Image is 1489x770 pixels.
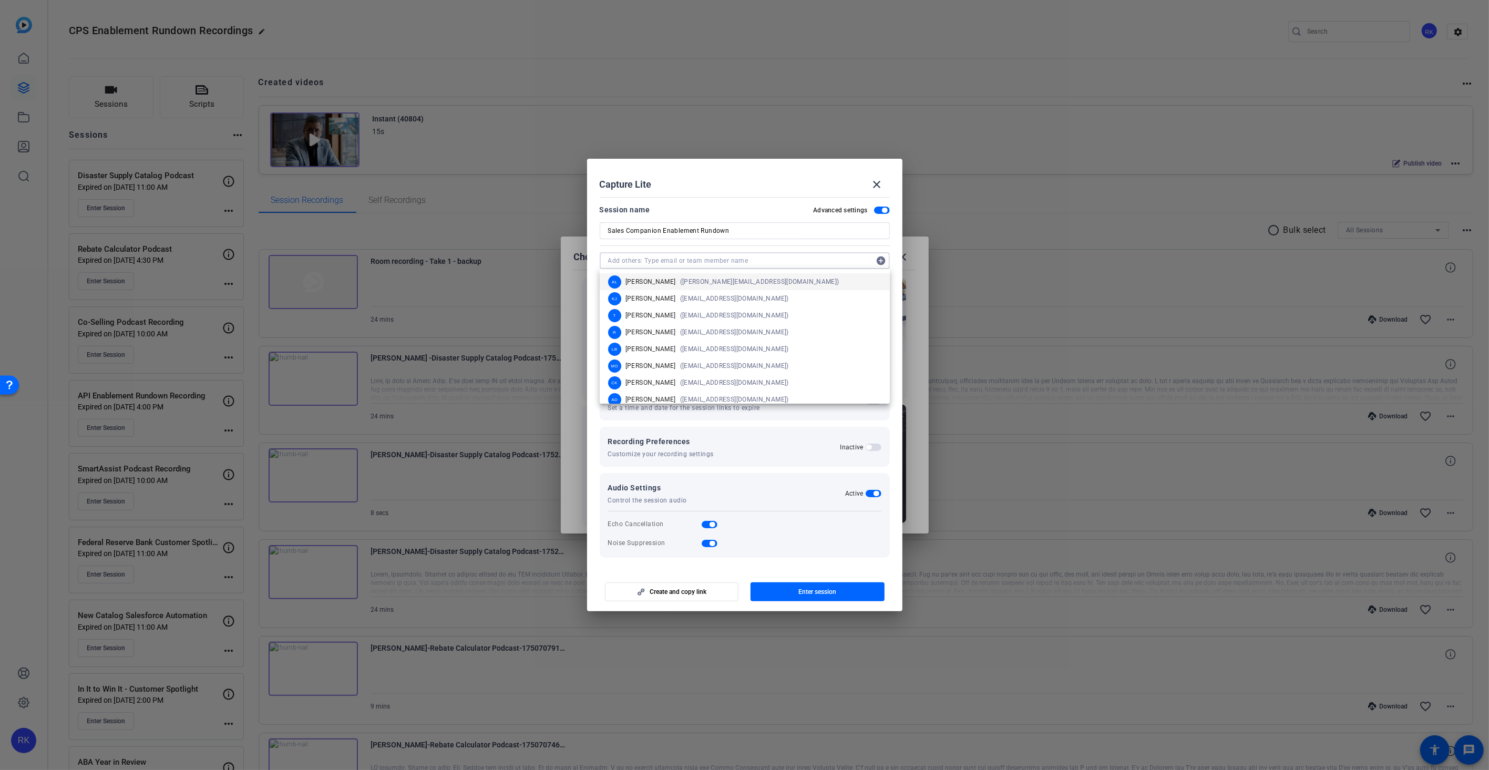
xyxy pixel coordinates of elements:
[873,252,890,269] mat-icon: add_circle
[625,395,676,404] span: [PERSON_NAME]
[600,172,890,197] div: Capture Lite
[608,404,761,412] span: Set a time and date for the session links to expire
[608,393,621,406] div: AD
[608,481,687,494] span: Audio Settings
[680,345,789,353] span: ([EMAIL_ADDRESS][DOMAIN_NAME])
[608,224,881,237] input: Enter Session Name
[798,588,836,596] span: Enter session
[605,582,739,601] button: Create and copy link
[625,311,676,320] span: [PERSON_NAME]
[608,309,621,322] div: T
[840,443,864,451] h2: Inactive
[751,582,885,601] button: Enter session
[608,343,621,356] div: LB
[650,588,707,596] span: Create and copy link
[608,520,664,528] div: Echo Cancellation
[600,203,650,216] div: Session name
[873,252,890,269] button: Add
[608,376,621,389] div: CK
[813,206,867,214] h2: Advanced settings
[680,311,789,320] span: ([EMAIL_ADDRESS][DOMAIN_NAME])
[608,360,621,373] div: MO
[608,435,714,448] span: Recording Preferences
[845,489,864,498] h2: Active
[625,378,676,387] span: [PERSON_NAME]
[608,292,621,305] div: KJ
[608,275,621,289] div: AL
[680,278,839,286] span: ([PERSON_NAME][EMAIL_ADDRESS][DOMAIN_NAME])
[625,328,676,336] span: [PERSON_NAME]
[625,345,676,353] span: [PERSON_NAME]
[608,539,666,547] div: Noise Suppression
[608,496,687,505] span: Control the session audio
[625,362,676,370] span: [PERSON_NAME]
[608,254,871,267] input: Add others: Type email or team member name
[680,294,789,303] span: ([EMAIL_ADDRESS][DOMAIN_NAME])
[871,178,884,191] mat-icon: close
[625,278,676,286] span: [PERSON_NAME]
[608,450,714,458] span: Customize your recording settings
[680,362,789,370] span: ([EMAIL_ADDRESS][DOMAIN_NAME])
[680,328,789,336] span: ([EMAIL_ADDRESS][DOMAIN_NAME])
[608,326,621,339] div: R
[625,294,676,303] span: [PERSON_NAME]
[680,395,789,404] span: ([EMAIL_ADDRESS][DOMAIN_NAME])
[680,378,789,387] span: ([EMAIL_ADDRESS][DOMAIN_NAME])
